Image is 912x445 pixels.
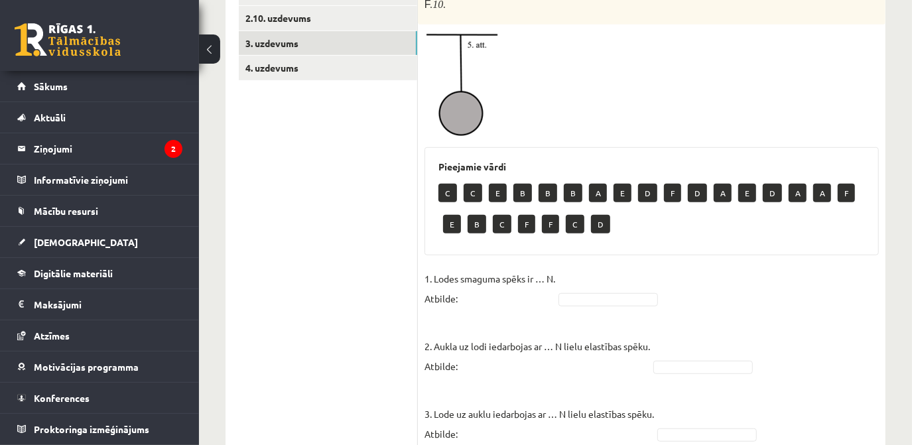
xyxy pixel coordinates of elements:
a: Mācību resursi [17,196,182,226]
p: E [738,184,756,202]
p: B [468,215,486,233]
span: Motivācijas programma [34,361,139,373]
a: Konferences [17,383,182,413]
span: Aktuāli [34,111,66,123]
p: F [542,215,559,233]
p: A [813,184,831,202]
a: Aktuāli [17,102,182,133]
p: D [591,215,610,233]
img: 1.png [424,31,501,139]
p: C [464,184,482,202]
span: Proktoringa izmēģinājums [34,423,149,435]
p: F [838,184,855,202]
a: Proktoringa izmēģinājums [17,414,182,444]
span: [DEMOGRAPHIC_DATA] [34,236,138,248]
p: A [789,184,807,202]
a: Motivācijas programma [17,351,182,382]
p: A [589,184,607,202]
p: D [763,184,782,202]
p: A [714,184,732,202]
p: F [518,215,535,233]
legend: Ziņojumi [34,133,182,164]
span: Digitālie materiāli [34,267,113,279]
p: D [638,184,657,202]
p: B [564,184,582,202]
a: Maksājumi [17,289,182,320]
p: B [513,184,532,202]
a: 2.10. uzdevums [239,6,417,31]
span: Sākums [34,80,68,92]
p: C [493,215,511,233]
p: C [438,184,457,202]
p: F [664,184,681,202]
p: D [688,184,707,202]
p: E [443,215,461,233]
p: E [489,184,507,202]
p: B [539,184,557,202]
a: [DEMOGRAPHIC_DATA] [17,227,182,257]
span: Atzīmes [34,330,70,342]
span: Mācību resursi [34,205,98,217]
a: Informatīvie ziņojumi [17,164,182,195]
p: E [614,184,631,202]
a: Digitālie materiāli [17,258,182,288]
p: C [566,215,584,233]
i: 2 [164,140,182,158]
p: 1. Lodes smaguma spēks ir … N. Atbilde: [424,269,555,308]
a: 3. uzdevums [239,31,417,56]
a: Ziņojumi2 [17,133,182,164]
span: Konferences [34,392,90,404]
a: 4. uzdevums [239,56,417,80]
legend: Maksājumi [34,289,182,320]
p: 2. Aukla uz lodi iedarbojas ar … N lielu elastības spēku. Atbilde: [424,316,650,376]
a: Rīgas 1. Tālmācības vidusskola [15,23,121,56]
a: Sākums [17,71,182,101]
p: 3. Lode uz auklu iedarbojas ar … N lielu elastības spēku. Atbilde: [424,384,654,444]
legend: Informatīvie ziņojumi [34,164,182,195]
h3: Pieejamie vārdi [438,161,865,172]
a: Atzīmes [17,320,182,351]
